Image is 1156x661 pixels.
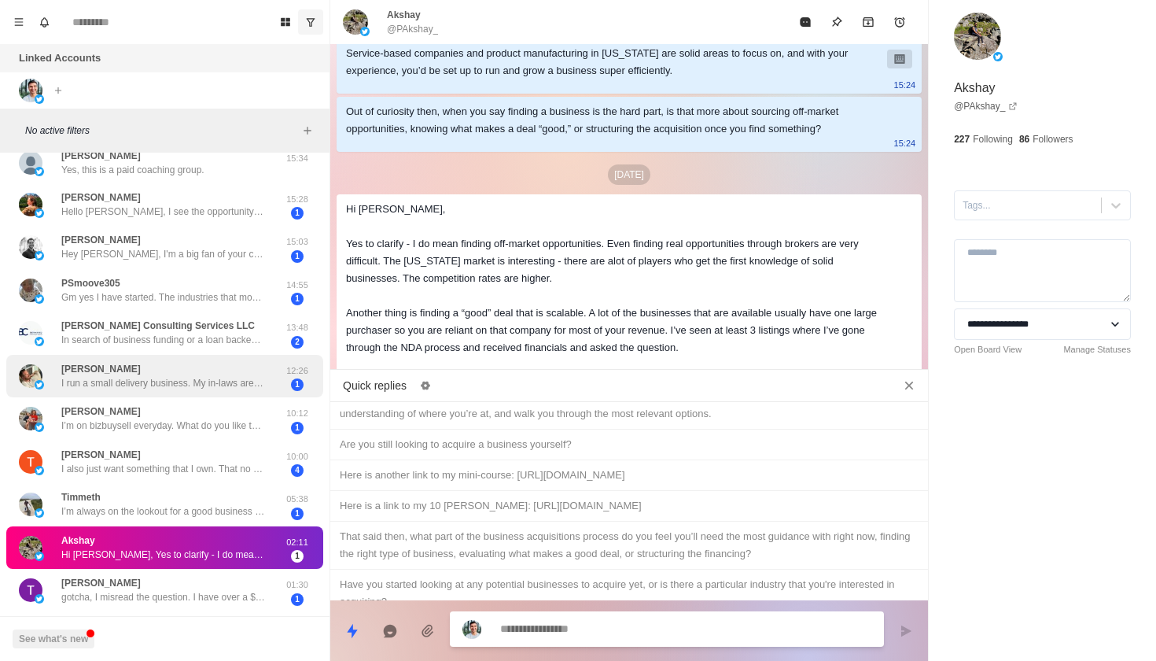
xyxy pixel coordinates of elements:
span: 1 [291,550,304,563]
img: picture [19,279,42,302]
img: picture [19,407,42,430]
p: 10:12 [278,407,317,420]
img: picture [35,209,44,218]
p: I run a small delivery business. My in-laws are the owners. Seeking any/all options to buy. Im in... [61,376,266,390]
div: Hi [PERSON_NAME], Yes to clarify - I do mean finding off-market opportunities. Even finding real ... [346,201,887,443]
div: Totally get what you mean about capital being the easier part and finding the right business bein... [346,28,887,79]
button: Quick replies [337,615,368,647]
div: Are you still looking to acquire a business yourself? [340,436,919,453]
span: 1 [291,508,304,520]
span: 1 [291,379,304,391]
p: 14:55 [278,279,317,292]
p: Following [973,132,1013,146]
p: Akshay [61,534,95,548]
p: 15:34 [278,152,317,165]
p: 15:28 [278,193,317,206]
img: picture [19,321,42,345]
button: Add filters [298,121,317,140]
p: [PERSON_NAME] [61,362,141,376]
img: picture [954,13,1001,60]
img: picture [35,167,44,176]
p: [DATE] [608,164,650,185]
button: Menu [6,9,31,35]
img: picture [19,536,42,559]
button: Archive [852,6,884,38]
img: picture [35,508,44,518]
span: 1 [291,422,304,434]
p: 12:26 [278,364,317,378]
img: picture [462,620,481,639]
p: @PAkshay_ [387,22,438,36]
p: gotcha, I misread the question. I have over a $100K in liquid assets and over $2M in 401K [61,590,266,604]
span: 1 [291,250,304,263]
p: 227 [954,132,970,146]
button: Add media [412,615,444,647]
img: picture [19,493,42,516]
p: 05:38 [278,493,317,506]
p: 13:48 [278,321,317,334]
span: 1 [291,293,304,305]
button: Show unread conversations [298,9,323,35]
img: picture [360,27,370,36]
img: picture [35,466,44,475]
img: picture [19,79,42,102]
p: 01:30 [278,578,317,592]
p: 15:03 [278,235,317,249]
img: picture [35,594,44,604]
p: [PERSON_NAME] Consulting Services LLC [61,319,255,333]
p: 86 [1019,132,1029,146]
p: I also just want something that I own. That no one can take from me. Not reliant on market condit... [61,462,266,476]
span: 2 [291,336,304,349]
img: picture [19,193,42,216]
p: [PERSON_NAME] [61,233,141,247]
p: [PERSON_NAME] [61,576,141,590]
img: picture [35,294,44,304]
img: picture [35,552,44,561]
p: PSmoove305 [61,276,120,290]
p: Timmeth [61,490,101,504]
p: 15:24 [894,135,916,152]
img: picture [19,364,42,388]
p: [PERSON_NAME] [61,149,141,163]
img: picture [343,9,368,35]
div: Have you started looking at any potential businesses to acquire yet, or is there a particular ind... [340,576,919,611]
button: Add account [49,81,68,100]
button: Send message [890,615,922,647]
p: [PERSON_NAME] [61,190,141,205]
p: Yes, this is a paid coaching group. [61,163,204,177]
img: picture [19,450,42,474]
p: Hey [PERSON_NAME], I'm a big fan of your content and would appreciate your advice on acquiring pr... [61,247,266,261]
p: I’m always on the lookout for a good business to acquire and my interests are wide, so I’m not lo... [61,504,266,519]
p: Akshay [387,8,421,22]
img: picture [19,151,42,175]
button: Close quick replies [896,373,922,398]
button: Notifications [31,9,57,35]
img: picture [35,380,44,390]
p: Followers [1033,132,1073,146]
img: picture [19,578,42,602]
p: No active filters [25,124,298,138]
button: Mark as read [790,6,821,38]
button: Edit quick replies [413,373,438,398]
div: Out of curiosity then, when you say finding a business is the hard part, is that more about sourc... [346,103,887,138]
img: picture [35,94,44,104]
p: 15:24 [894,76,916,94]
p: Quick replies [343,378,407,394]
p: Hello [PERSON_NAME], I see the opportunity in buying an established business. Also, real estate h... [61,205,266,219]
p: 02:11 [278,536,317,549]
a: @PAkshay_ [954,99,1018,113]
p: Akshay [954,79,995,98]
div: Here is another link to my mini-course: [URL][DOMAIN_NAME] [340,467,919,484]
button: See what's new [13,630,94,648]
p: In search of business funding or a loan backed by real estate? (Operating business loans) Asset b... [61,333,266,347]
img: picture [35,251,44,260]
p: [PERSON_NAME] [61,404,141,419]
div: That said then, what part of the business acquisitions process do you feel you’ll need the most g... [340,528,919,563]
div: Here is a link to my 10 [PERSON_NAME]: [URL][DOMAIN_NAME] [340,497,919,515]
span: 1 [291,207,304,220]
p: Gm yes I have started. The industries that most intrigue me are service ( laundry, car wash/self ... [61,290,266,305]
img: picture [19,235,42,259]
p: Hi [PERSON_NAME], Yes to clarify - I do mean finding off-market opportunities. Even finding real ... [61,548,266,562]
button: Board View [273,9,298,35]
p: Linked Accounts [19,50,101,66]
